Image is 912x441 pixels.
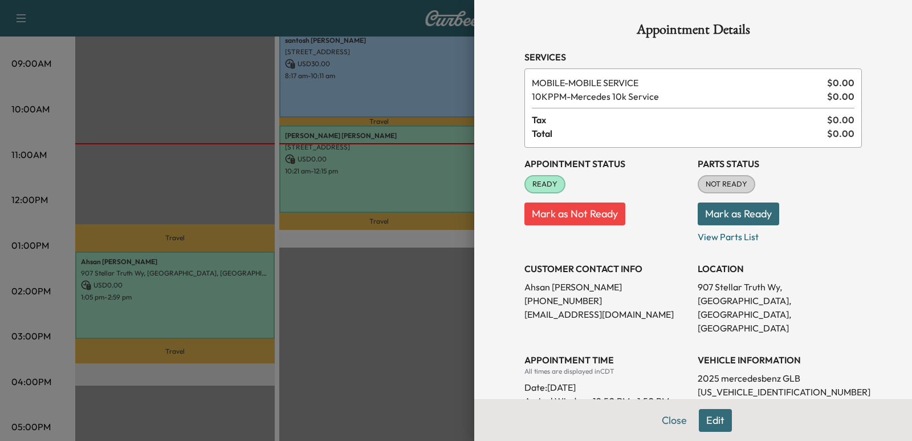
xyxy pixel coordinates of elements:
span: 12:50 PM - 1:50 PM [593,394,669,408]
h3: VEHICLE INFORMATION [698,353,862,367]
p: Ahsan [PERSON_NAME] [524,280,689,294]
span: READY [526,179,564,190]
span: $ 0.00 [827,90,854,103]
div: Date: [DATE] [524,376,689,394]
span: $ 0.00 [827,76,854,90]
h3: APPOINTMENT TIME [524,353,689,367]
h3: Appointment Status [524,157,689,171]
button: Close [654,409,694,432]
div: All times are displayed in CDT [524,367,689,376]
h1: Appointment Details [524,23,862,41]
span: Mercedes 10k Service [532,90,823,103]
p: [EMAIL_ADDRESS][DOMAIN_NAME] [524,308,689,321]
p: [US_VEHICLE_IDENTIFICATION_NUMBER] [698,385,862,399]
button: Mark as Not Ready [524,203,625,225]
button: Edit [699,409,732,432]
h3: LOCATION [698,262,862,276]
button: Mark as Ready [698,203,779,225]
p: Arrival Window: [524,394,689,408]
p: Odometer In: N/A [698,399,862,412]
span: $ 0.00 [827,127,854,140]
p: 2025 mercedesbenz GLB [698,371,862,385]
p: 907 Stellar Truth Wy, [GEOGRAPHIC_DATA], [GEOGRAPHIC_DATA], [GEOGRAPHIC_DATA] [698,280,862,335]
h3: Services [524,50,862,64]
span: Tax [532,113,827,127]
span: MOBILE SERVICE [532,76,823,90]
span: NOT READY [699,179,754,190]
p: [PHONE_NUMBER] [524,294,689,308]
h3: Parts Status [698,157,862,171]
span: $ 0.00 [827,113,854,127]
p: View Parts List [698,225,862,244]
span: Total [532,127,827,140]
h3: CUSTOMER CONTACT INFO [524,262,689,276]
